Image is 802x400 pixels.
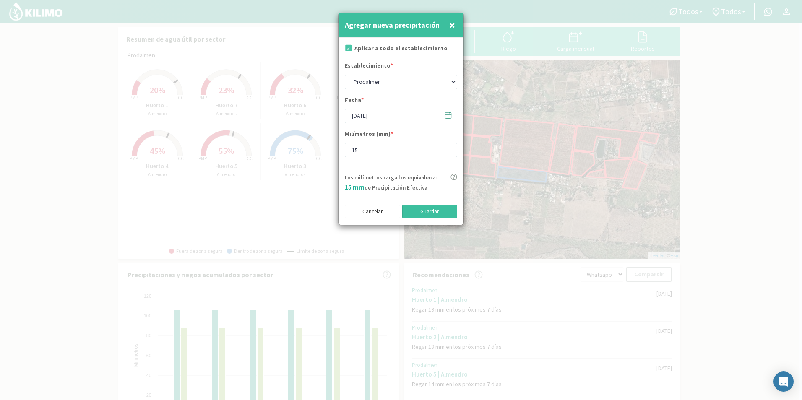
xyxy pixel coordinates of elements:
h4: Agregar nueva precipitación [345,19,440,31]
input: mm [345,143,457,157]
button: Cancelar [345,205,400,219]
label: Milímetros (mm) [345,130,393,140]
button: Guardar [402,205,458,219]
button: Close [447,17,457,34]
label: Fecha [345,96,364,106]
label: Establecimiento [345,61,393,72]
label: Aplicar a todo el establecimiento [354,44,448,53]
span: 15 mm [345,183,365,191]
span: × [449,18,455,32]
div: Open Intercom Messenger [773,371,794,392]
p: Los milímetros cargados equivalen a: de Precipitación Efectiva [345,174,437,192]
